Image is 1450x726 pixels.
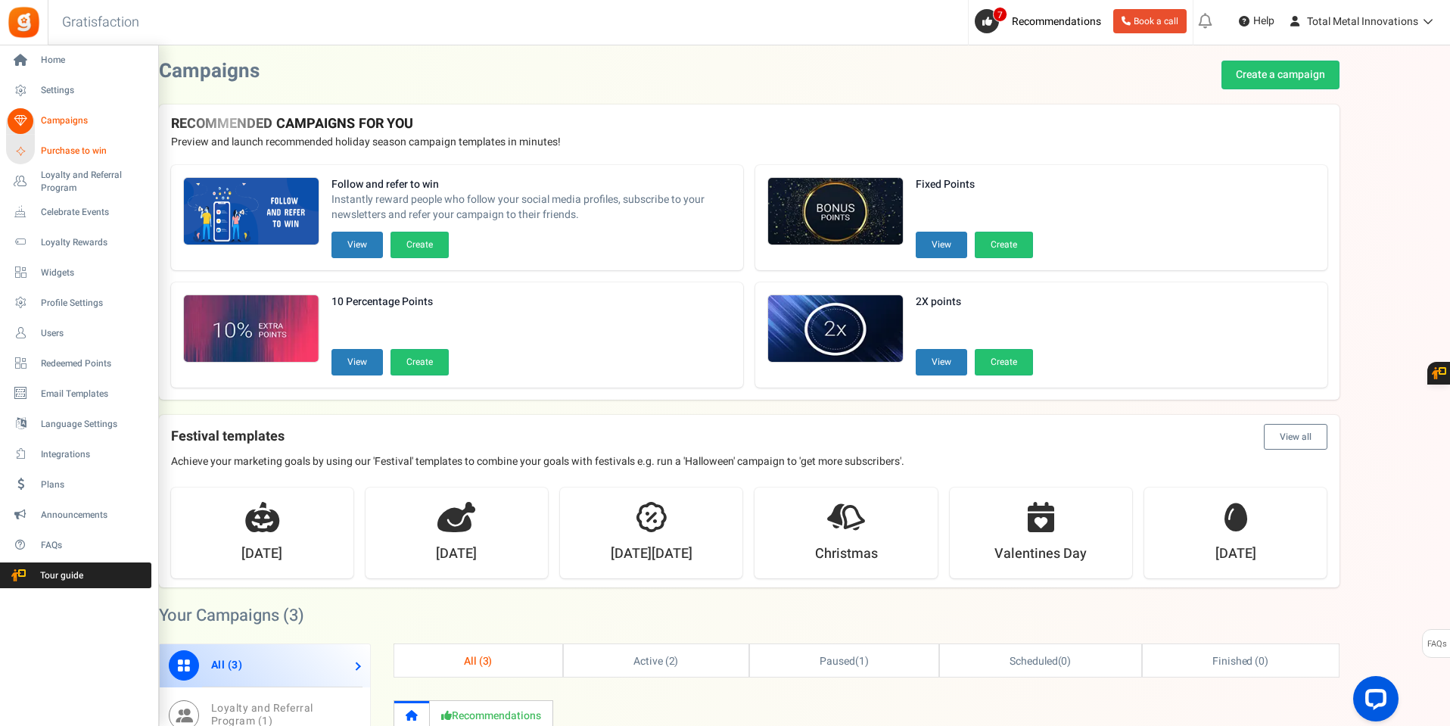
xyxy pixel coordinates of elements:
[916,232,967,258] button: View
[1012,14,1101,30] span: Recommendations
[211,657,243,673] span: All ( )
[171,454,1327,469] p: Achieve your marketing goals by using our 'Festival' templates to combine your goals with festiva...
[1215,544,1256,564] strong: [DATE]
[820,653,855,669] span: Paused
[6,381,151,407] a: Email Templates
[41,509,147,522] span: Announcements
[159,61,260,83] h2: Campaigns
[41,478,147,491] span: Plans
[6,78,151,104] a: Settings
[820,653,869,669] span: ( )
[1259,653,1265,669] span: 0
[975,232,1033,258] button: Create
[41,418,147,431] span: Language Settings
[669,653,675,669] span: 2
[41,84,147,97] span: Settings
[1010,653,1058,669] span: Scheduled
[994,544,1087,564] strong: Valentines Day
[916,177,1033,192] strong: Fixed Points
[41,169,151,195] span: Loyalty and Referral Program
[633,653,679,669] span: Active ( )
[1212,653,1268,669] span: Finished ( )
[6,351,151,376] a: Redeemed Points
[6,441,151,467] a: Integrations
[41,297,147,310] span: Profile Settings
[41,114,147,127] span: Campaigns
[171,117,1327,132] h4: RECOMMENDED CAMPAIGNS FOR YOU
[436,544,477,564] strong: [DATE]
[184,178,319,246] img: Recommended Campaigns
[289,603,298,628] span: 3
[6,472,151,497] a: Plans
[1427,630,1447,659] span: FAQs
[41,388,147,400] span: Email Templates
[241,544,282,564] strong: [DATE]
[6,199,151,225] a: Celebrate Events
[45,8,156,38] h3: Gratisfaction
[611,544,692,564] strong: [DATE][DATE]
[6,139,151,164] a: Purchase to win
[6,48,151,73] a: Home
[1264,424,1327,450] button: View all
[171,135,1327,150] p: Preview and launch recommended holiday season campaign templates in minutes!
[391,349,449,375] button: Create
[768,178,903,246] img: Recommended Campaigns
[1010,653,1071,669] span: ( )
[41,357,147,370] span: Redeemed Points
[41,236,147,249] span: Loyalty Rewards
[916,294,1033,310] strong: 2X points
[159,608,304,623] h2: Your Campaigns ( )
[6,290,151,316] a: Profile Settings
[41,327,147,340] span: Users
[1113,9,1187,33] a: Book a call
[993,7,1007,22] span: 7
[41,206,147,219] span: Celebrate Events
[6,411,151,437] a: Language Settings
[331,349,383,375] button: View
[184,295,319,363] img: Recommended Campaigns
[6,502,151,528] a: Announcements
[975,9,1107,33] a: 7 Recommendations
[331,177,731,192] strong: Follow and refer to win
[1249,14,1274,29] span: Help
[1061,653,1067,669] span: 0
[815,544,878,564] strong: Christmas
[41,145,147,157] span: Purchase to win
[331,192,731,223] span: Instantly reward people who follow your social media profiles, subscribe to your newsletters and ...
[464,653,493,669] span: All ( )
[391,232,449,258] button: Create
[171,424,1327,450] h4: Festival templates
[41,539,147,552] span: FAQs
[859,653,865,669] span: 1
[6,532,151,558] a: FAQs
[41,266,147,279] span: Widgets
[232,657,238,673] span: 3
[7,5,41,39] img: Gratisfaction
[331,294,449,310] strong: 10 Percentage Points
[41,54,147,67] span: Home
[7,569,113,582] span: Tour guide
[6,229,151,255] a: Loyalty Rewards
[975,349,1033,375] button: Create
[768,295,903,363] img: Recommended Campaigns
[1307,14,1418,30] span: Total Metal Innovations
[1233,9,1280,33] a: Help
[483,653,489,669] span: 3
[41,448,147,461] span: Integrations
[1221,61,1340,89] a: Create a campaign
[331,232,383,258] button: View
[916,349,967,375] button: View
[6,169,151,195] a: Loyalty and Referral Program
[6,108,151,134] a: Campaigns
[6,320,151,346] a: Users
[6,260,151,285] a: Widgets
